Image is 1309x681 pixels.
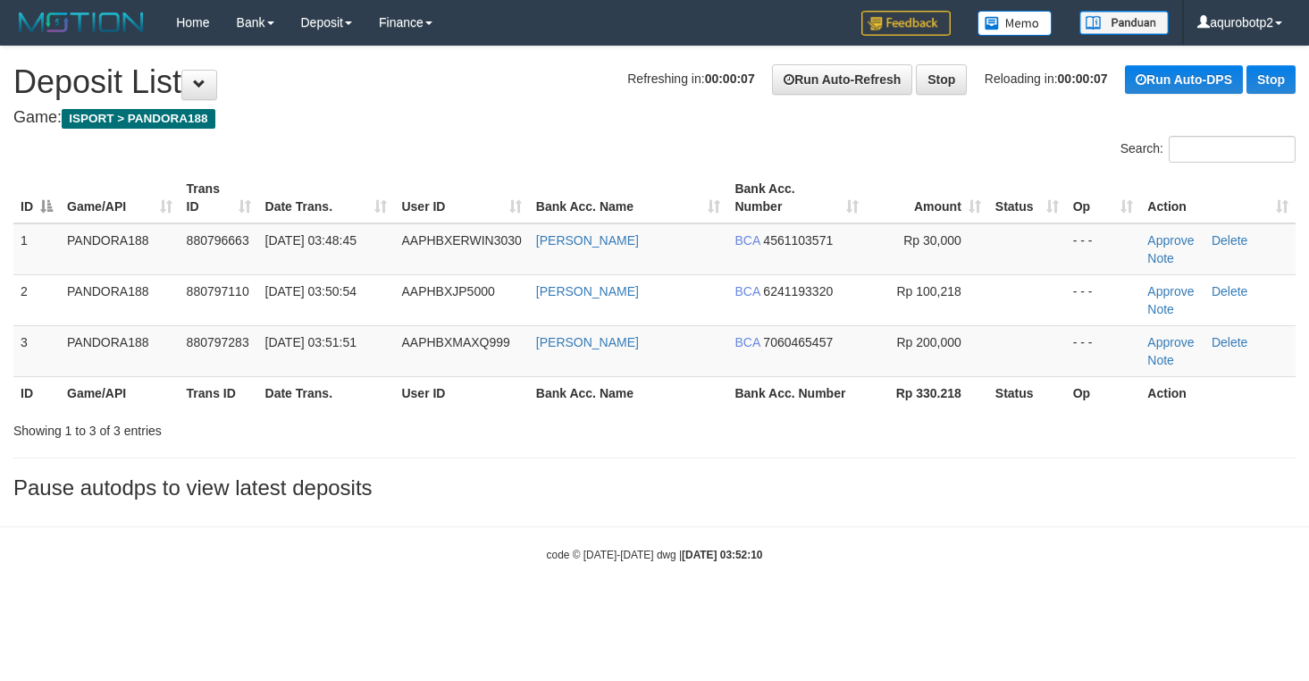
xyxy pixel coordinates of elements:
span: [DATE] 03:48:45 [265,233,357,248]
th: Action [1140,376,1296,409]
th: Rp 330.218 [866,376,988,409]
span: AAPHBXJP5000 [401,284,494,298]
span: Copy 6241193320 to clipboard [763,284,833,298]
span: Rp 100,218 [896,284,961,298]
th: Op: activate to sort column ascending [1066,172,1141,223]
a: Note [1147,353,1174,367]
th: User ID: activate to sort column ascending [394,172,528,223]
a: [PERSON_NAME] [536,335,639,349]
span: [DATE] 03:50:54 [265,284,357,298]
th: ID: activate to sort column descending [13,172,60,223]
th: Status [988,376,1066,409]
div: Showing 1 to 3 of 3 entries [13,415,532,440]
a: Delete [1212,233,1247,248]
img: Feedback.jpg [861,11,951,36]
h3: Pause autodps to view latest deposits [13,476,1296,500]
span: Copy 4561103571 to clipboard [763,233,833,248]
strong: 00:00:07 [1058,71,1108,86]
th: Bank Acc. Number: activate to sort column ascending [727,172,865,223]
small: code © [DATE]-[DATE] dwg | [547,549,763,561]
td: 3 [13,325,60,376]
th: Game/API [60,376,180,409]
span: ISPORT > PANDORA188 [62,109,215,129]
th: Date Trans. [258,376,395,409]
th: Bank Acc. Name: activate to sort column ascending [529,172,728,223]
a: Approve [1147,233,1194,248]
span: 880797283 [187,335,249,349]
span: Rp 200,000 [896,335,961,349]
td: PANDORA188 [60,274,180,325]
a: Run Auto-DPS [1125,65,1243,94]
a: Note [1147,302,1174,316]
span: Reloading in: [985,71,1108,86]
td: - - - [1066,223,1141,275]
span: AAPHBXERWIN3030 [401,233,521,248]
a: [PERSON_NAME] [536,233,639,248]
a: Run Auto-Refresh [772,64,912,95]
span: Refreshing in: [627,71,754,86]
th: Trans ID [180,376,258,409]
span: [DATE] 03:51:51 [265,335,357,349]
label: Search: [1120,136,1296,163]
span: BCA [734,335,759,349]
input: Search: [1169,136,1296,163]
img: panduan.png [1079,11,1169,35]
a: Delete [1212,284,1247,298]
strong: 00:00:07 [705,71,755,86]
th: Amount: activate to sort column ascending [866,172,988,223]
span: Rp 30,000 [903,233,961,248]
th: Game/API: activate to sort column ascending [60,172,180,223]
th: Op [1066,376,1141,409]
h1: Deposit List [13,64,1296,100]
td: - - - [1066,325,1141,376]
a: Stop [1246,65,1296,94]
th: Date Trans.: activate to sort column ascending [258,172,395,223]
span: Copy 7060465457 to clipboard [763,335,833,349]
a: Approve [1147,284,1194,298]
th: Bank Acc. Number [727,376,865,409]
span: 880797110 [187,284,249,298]
th: Status: activate to sort column ascending [988,172,1066,223]
th: User ID [394,376,528,409]
td: 2 [13,274,60,325]
span: AAPHBXMAXQ999 [401,335,509,349]
a: Approve [1147,335,1194,349]
th: ID [13,376,60,409]
td: PANDORA188 [60,325,180,376]
td: 1 [13,223,60,275]
td: PANDORA188 [60,223,180,275]
td: - - - [1066,274,1141,325]
strong: [DATE] 03:52:10 [682,549,762,561]
a: Note [1147,251,1174,265]
a: Delete [1212,335,1247,349]
a: [PERSON_NAME] [536,284,639,298]
span: BCA [734,284,759,298]
span: BCA [734,233,759,248]
span: 880796663 [187,233,249,248]
th: Action: activate to sort column ascending [1140,172,1296,223]
a: Stop [916,64,967,95]
th: Bank Acc. Name [529,376,728,409]
img: Button%20Memo.svg [978,11,1053,36]
h4: Game: [13,109,1296,127]
img: MOTION_logo.png [13,9,149,36]
th: Trans ID: activate to sort column ascending [180,172,258,223]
